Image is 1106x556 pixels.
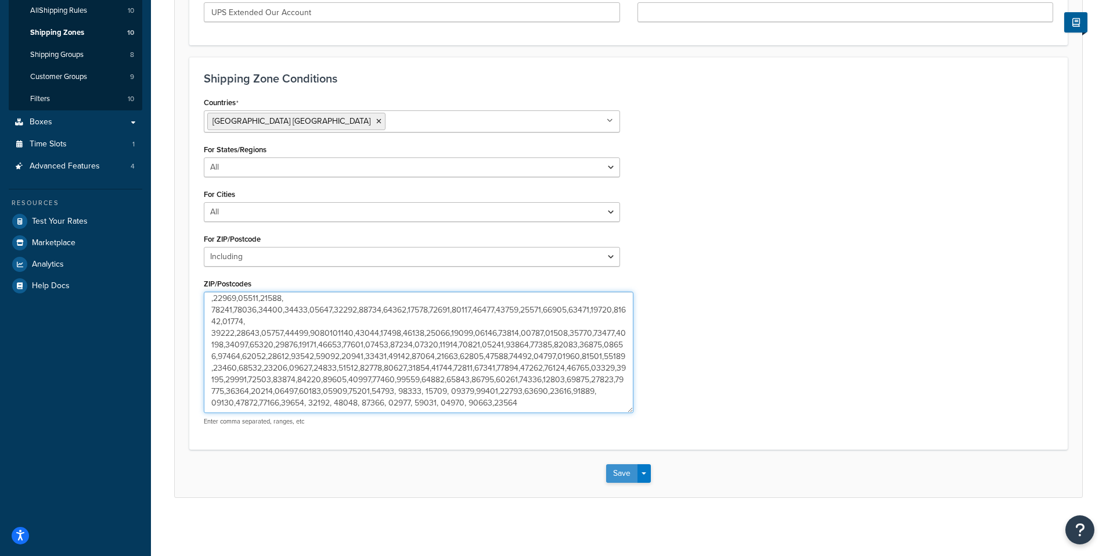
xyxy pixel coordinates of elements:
button: Show Help Docs [1064,12,1087,33]
span: 4 [131,162,135,171]
p: Enter comma separated, ranges, etc [204,417,620,426]
span: Customer Groups [30,72,87,82]
span: 8 [130,50,134,60]
span: 10 [127,28,134,38]
label: For Cities [204,190,235,199]
span: Marketplace [32,238,75,248]
li: Shipping Groups [9,44,142,66]
span: Shipping Groups [30,50,84,60]
a: Filters10 [9,88,142,110]
span: Time Slots [30,139,67,149]
li: Filters [9,88,142,110]
li: Advanced Features [9,156,142,177]
a: Boxes [9,112,142,133]
label: For ZIP/Postcode [204,235,261,243]
a: Time Slots1 [9,134,142,155]
span: All Shipping Rules [30,6,87,16]
span: Analytics [32,260,64,270]
span: Filters [30,94,50,104]
a: Test Your Rates [9,211,142,232]
span: 10 [128,94,134,104]
span: 9 [130,72,134,82]
li: Customer Groups [9,66,142,88]
span: Help Docs [32,281,70,291]
span: [GEOGRAPHIC_DATA] [GEOGRAPHIC_DATA] [212,115,370,127]
span: Test Your Rates [32,217,88,227]
div: Resources [9,198,142,208]
button: Save [606,464,637,483]
li: Time Slots [9,134,142,155]
a: Marketplace [9,232,142,253]
a: Customer Groups9 [9,66,142,88]
span: 10 [128,6,134,16]
span: Boxes [30,117,52,127]
span: Advanced Features [30,162,100,171]
a: Analytics [9,254,142,275]
a: Help Docs [9,275,142,296]
a: Shipping Groups8 [9,44,142,66]
a: Advanced Features4 [9,156,142,177]
h3: Shipping Zone Conditions [204,72,1053,85]
label: Countries [204,98,239,107]
span: 1 [132,139,135,149]
span: Shipping Zones [30,28,84,38]
a: Shipping Zones10 [9,22,142,44]
textarea: 70205,12286,69502,95148,16443,94686,62994,34635,69817,32039,08057,85662,69530,87739,59233,58736,1... [204,292,633,413]
li: Shipping Zones [9,22,142,44]
button: Open Resource Center [1065,515,1094,544]
label: For States/Regions [204,145,266,154]
label: ZIP/Postcodes [204,279,251,288]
